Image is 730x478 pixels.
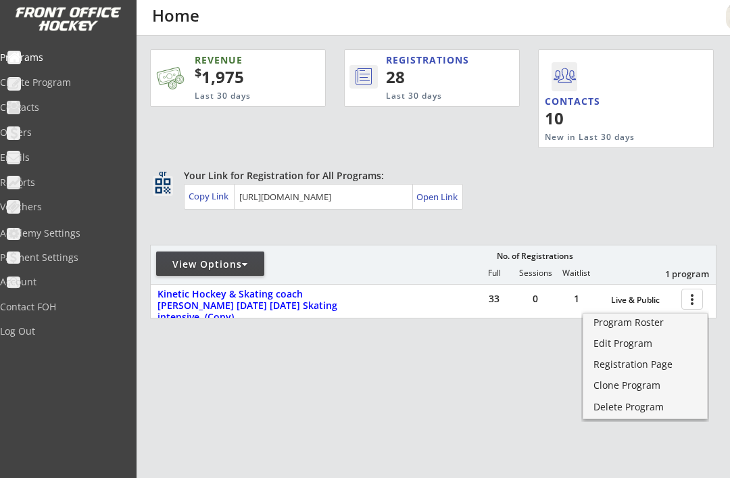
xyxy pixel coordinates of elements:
div: Edit Program [593,339,697,348]
div: Last 30 days [386,91,464,102]
div: REGISTRATIONS [386,53,470,67]
div: Live & Public [611,295,675,305]
button: more_vert [681,289,703,310]
div: 28 [386,66,474,89]
div: Waitlist [556,268,596,278]
div: qr [154,169,170,178]
div: 0 [515,294,556,304]
sup: $ [195,64,201,80]
div: 1 program [639,268,709,280]
div: REVENUE [195,53,272,67]
div: Open Link [416,191,459,203]
div: New in Last 30 days [545,132,650,143]
div: CONTACTS [545,95,606,108]
div: 10 [545,107,628,130]
a: Edit Program [583,335,707,355]
button: qr_code [153,176,173,196]
div: Sessions [515,268,556,278]
a: Program Roster [583,314,707,334]
div: No. of Registrations [493,252,577,261]
div: Clone Program [593,381,697,390]
div: Last 30 days [195,91,272,102]
div: Full [474,268,514,278]
div: Kinetic Hockey & Skating coach [PERSON_NAME] [DATE] [DATE] Skating intensive (Copy) [157,289,368,322]
div: Your Link for Registration for All Programs: [184,169,675,183]
div: View Options [156,258,264,271]
div: 1,975 [195,66,283,89]
div: 33 [474,294,514,304]
div: 1 [556,294,597,304]
a: Registration Page [583,356,707,376]
a: Open Link [416,187,459,206]
div: Registration Page [593,360,697,369]
div: Delete Program [593,402,697,412]
div: Copy Link [189,190,231,202]
div: Program Roster [593,318,697,327]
